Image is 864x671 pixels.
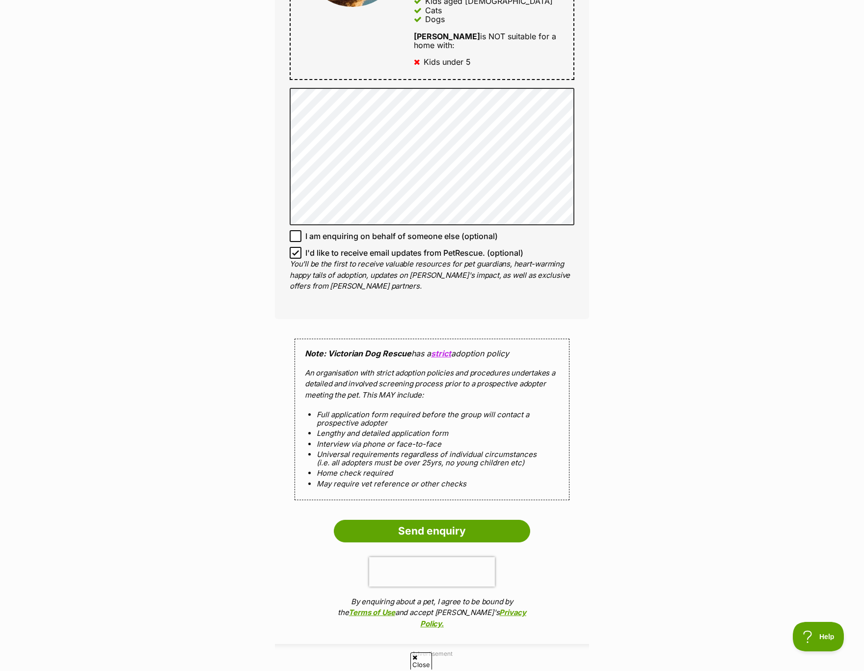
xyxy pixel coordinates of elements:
a: strict [431,349,451,358]
li: Interview via phone or face-to-face [317,440,547,448]
li: Full application form required before the group will contact a prospective adopter [317,410,547,428]
p: By enquiring about a pet, I agree to be bound by the and accept [PERSON_NAME]'s [334,596,530,630]
div: Kids under 5 [424,57,471,66]
div: Cats [425,6,442,15]
iframe: Help Scout Beacon - Open [793,622,844,651]
span: I am enquiring on behalf of someone else (optional) [305,230,498,242]
li: May require vet reference or other checks [317,480,547,488]
p: An organisation with strict adoption policies and procedures undertakes a detailed and involved s... [305,368,559,401]
p: You'll be the first to receive valuable resources for pet guardians, heart-warming happy tails of... [290,259,574,292]
a: Terms of Use [349,608,395,617]
li: Lengthy and detailed application form [317,429,547,437]
span: I'd like to receive email updates from PetRescue. (optional) [305,247,523,259]
a: Privacy Policy. [420,608,526,628]
strong: Note: Victorian Dog Rescue [305,349,411,358]
iframe: reCAPTCHA [369,557,495,587]
li: Home check required [317,469,547,477]
strong: [PERSON_NAME] [414,31,480,41]
li: Universal requirements regardless of individual circumstances (i.e. all adopters must be over 25y... [317,450,547,467]
div: has a adoption policy [295,339,569,500]
div: Dogs [425,15,445,24]
span: Close [410,652,432,670]
div: is NOT suitable for a home with: [414,32,561,50]
input: Send enquiry [334,520,530,542]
